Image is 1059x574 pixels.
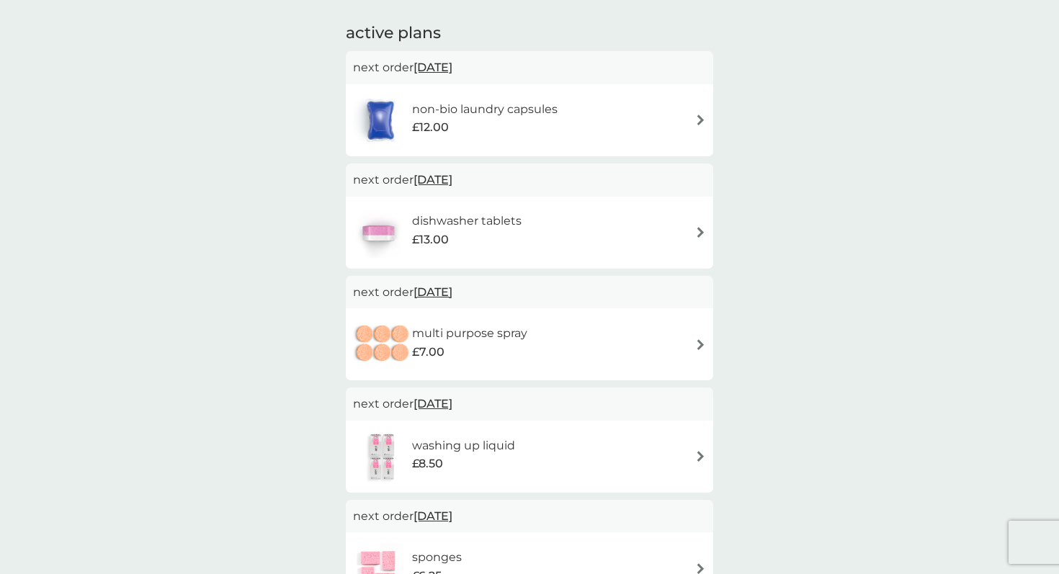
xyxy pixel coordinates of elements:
[412,118,449,137] span: £12.00
[346,22,713,45] h2: active plans
[412,100,558,119] h6: non-bio laundry capsules
[414,390,452,418] span: [DATE]
[414,502,452,530] span: [DATE]
[695,339,706,350] img: arrow right
[414,166,452,194] span: [DATE]
[353,283,706,302] p: next order
[353,431,412,482] img: washing up liquid
[353,319,412,369] img: multi purpose spray
[412,324,527,343] h6: multi purpose spray
[414,278,452,306] span: [DATE]
[353,207,403,258] img: dishwasher tablets
[412,436,515,455] h6: washing up liquid
[695,227,706,238] img: arrow right
[412,212,522,230] h6: dishwasher tablets
[353,507,706,526] p: next order
[353,95,408,145] img: non-bio laundry capsules
[412,230,449,249] span: £13.00
[695,563,706,574] img: arrow right
[695,451,706,462] img: arrow right
[412,343,444,362] span: £7.00
[353,58,706,77] p: next order
[353,395,706,413] p: next order
[412,454,443,473] span: £8.50
[414,53,452,81] span: [DATE]
[695,115,706,125] img: arrow right
[353,171,706,189] p: next order
[412,548,462,567] h6: sponges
